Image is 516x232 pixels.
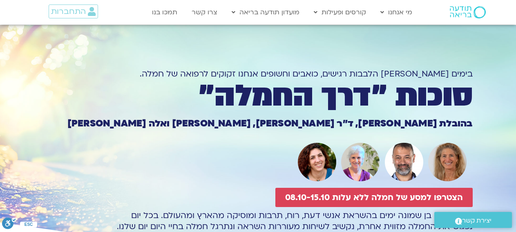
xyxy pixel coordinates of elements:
p: מסע ייחודי בן שמונה ימים בהשראת אנשי דעת, רוח, תרבות ומוסיקה מהארץ ומהעולם. בכל יום נפגוש את החמל... [44,210,473,232]
h1: סוכות ״דרך החמלה״ [44,82,473,110]
a: קורסים ופעילות [310,5,370,20]
a: התחברות [49,5,98,18]
img: תודעה בריאה [450,6,486,18]
a: יצירת קשר [434,212,512,228]
h1: בימים [PERSON_NAME] הלבבות רגישים, כואבים וחשופים אנחנו זקוקים לרפואה של חמלה. [44,68,473,79]
span: הצטרפו למסע של חמלה ללא עלות 08.10-15.10 [285,193,463,202]
h1: בהובלת [PERSON_NAME], ד״ר [PERSON_NAME], [PERSON_NAME] ואלה [PERSON_NAME] [44,119,473,128]
a: תמכו בנו [148,5,181,20]
span: יצירת קשר [462,215,491,226]
a: צרו קשר [188,5,221,20]
span: התחברות [51,7,86,16]
a: הצטרפו למסע של חמלה ללא עלות 08.10-15.10 [275,188,473,207]
a: מועדון תודעה בריאה [228,5,304,20]
a: מי אנחנו [376,5,416,20]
